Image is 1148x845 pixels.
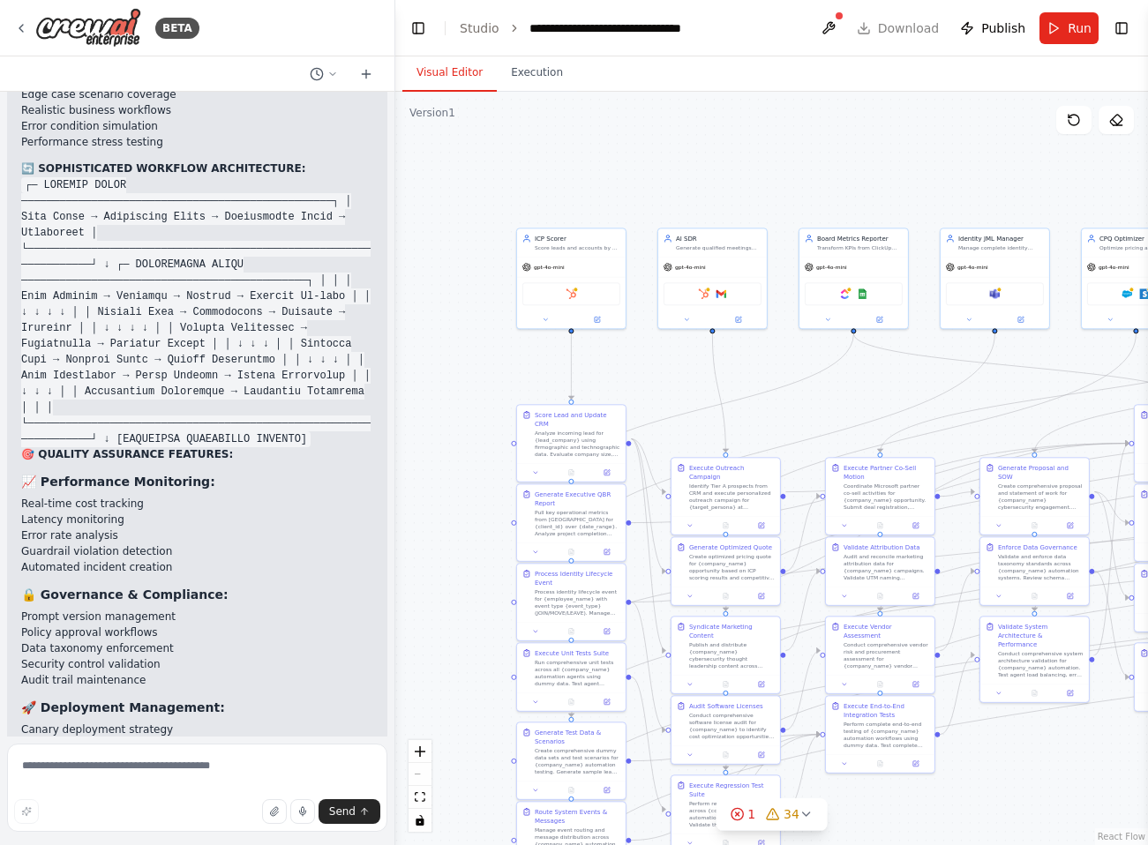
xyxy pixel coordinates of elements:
button: Open in side panel [592,547,622,557]
img: HubSpot [698,288,709,299]
span: 34 [784,805,799,823]
li: Prompt version management [21,609,373,624]
button: Publish [953,12,1032,44]
g: Edge from d96dadde-ce1f-47aa-bceb-8ff6a3ff8408 to 4b705dd3-aaf2-4348-8dd8-e1f9e5bca2de [1094,488,1129,527]
div: Coordinate Microsoft partner co-sell activities for {company_name} opportunity. Submit deal regis... [844,482,929,511]
button: No output available [1016,688,1053,699]
div: Execute End-to-End Integration TestsPerform complete end-to-end testing of {company_name} automat... [825,695,935,774]
button: Open in side panel [1055,591,1085,602]
div: Generate Optimized QuoteCreate optimized pricing quote for {company_name} opportunity based on IC... [671,536,781,606]
div: Execute Vendor AssessmentConduct comprehensive vendor risk and procurement assessment for {compan... [825,616,935,694]
div: Syndicate Marketing Content [689,622,775,639]
code: ┌─ LOREMIP DOLOR ─────────────────────────────────────────────────┐ │ Sita Conse → Adipiscing Eli... [21,177,371,447]
div: Create comprehensive proposal and statement of work for {company_name} cybersecurity engagement. ... [998,482,1084,511]
button: Switch to previous chat [303,64,345,85]
div: Validate Attribution DataAudit and reconcile marketing attribution data for {company_name} campai... [825,536,935,606]
div: Process Identity Lifecycle EventProcess identity lifecycle event for {employee_name} with event t... [516,563,627,641]
button: Visual Editor [402,55,497,92]
g: Edge from 2047a3ff-a54f-4d24-9eb5-a5168eaee832 to f1c92f54-0288-4975-be4e-644f9c2b9960 [940,651,974,739]
div: Generate Executive QBR ReportPull key operational metrics from [GEOGRAPHIC_DATA] for {client_id} ... [516,483,627,562]
li: Real-time cost tracking [21,496,373,512]
button: Execution [497,55,577,92]
button: Open in side panel [854,314,904,325]
li: Automated incident creation [21,559,373,575]
li: Policy approval workflows [21,624,373,640]
div: Conduct comprehensive vendor risk and procurement assessment for {company_name} vendor partnershi... [844,641,929,669]
button: No output available [861,520,898,531]
g: Edge from e95c444e-7adb-4c47-b053-17ce4a4c8ec6 to 5ead21a5-0556-48d6-bf53-bbded55cdd60 [631,673,665,814]
button: No output available [552,697,589,707]
button: Click to speak your automation idea [290,799,315,824]
div: ICP Scorer [535,234,620,243]
button: Send [319,799,380,824]
div: Perform complete end-to-end testing of {company_name} automation workflows using dummy data. Test... [844,721,929,749]
div: Board Metrics Reporter [817,234,903,243]
button: No output available [552,467,589,478]
button: Open in side panel [1055,520,1085,531]
span: Send [329,804,356,819]
button: Open in side panel [1055,688,1085,699]
div: AI SDRGenerate qualified meetings from ICP accounts via multi-channel outreach for {company_name}... [657,228,768,329]
button: Open in side panel [592,626,622,637]
button: Open in side panel [901,520,931,531]
button: No output available [552,547,589,557]
g: Edge from bb809e1a-be49-46e3-b294-c00a35af5b53 to f1fe9afe-6dff-4641-9f00-3fade7680922 [566,333,999,558]
strong: 🎯 QUALITY ASSURANCE FEATURES: [21,448,233,460]
div: Identity JML ManagerManage complete identity lifecycle for {company_name} including Join/Move/Lea... [940,228,1050,329]
button: Open in side panel [747,679,777,690]
button: Run [1039,12,1099,44]
button: Open in side panel [592,467,622,478]
div: React Flow controls [409,740,431,832]
div: Identify Tier A prospects from CRM and execute personalized outreach campaign for {target_persona... [689,482,775,511]
g: Edge from d129042a-5f5b-4fca-bca9-41385ad6b83b to a4ee8b3b-b777-4ad3-9808-64bf25176b0d [566,333,858,479]
button: zoom in [409,740,431,763]
g: Edge from f44a2429-c635-4e3c-9891-08eb2c4ef317 to 7efb711e-b210-4a2c-b05d-3ace3ebdcce3 [785,647,820,735]
div: Generate Proposal and SOWCreate comprehensive proposal and statement of work for {company_name} c... [979,457,1090,535]
button: No output available [552,785,589,796]
button: toggle interactivity [409,809,431,832]
div: Execute Vendor Assessment [844,622,929,639]
li: Performance stress testing [21,134,373,150]
div: ICP ScorerScore leads and accounts by fit using firmographics/technographics and historic win sig... [516,228,627,329]
div: Execute Partner Co-Sell MotionCoordinate Microsoft partner co-sell activities for {company_name} ... [825,457,935,535]
button: Open in side panel [995,314,1046,325]
div: Route System Events & Messages [535,807,620,825]
g: Edge from f1fe9afe-6dff-4641-9f00-3fade7680922 to f44a2429-c635-4e3c-9891-08eb2c4ef317 [631,598,665,735]
button: No output available [707,679,744,690]
div: Syndicate Marketing ContentPublish and distribute {company_name} cybersecurity thought leadership... [671,616,781,694]
span: Run [1068,19,1092,37]
button: Open in side panel [901,679,931,690]
div: Score Lead and Update CRMAnalyze incoming lead for {lead_company} using firmographic and technogr... [516,404,627,482]
button: Improve this prompt [14,799,39,824]
div: Process Identity Lifecycle Event [535,569,620,587]
img: Logo [35,8,141,48]
button: Start a new chat [352,64,380,85]
div: Execute Regression Test Suite [689,781,775,798]
button: No output available [861,679,898,690]
button: Hide left sidebar [406,16,431,41]
button: Open in side panel [901,759,931,769]
div: Process identity lifecycle event for {employee_name} with event type {event_type} (JOIN/MOVE/LEAV... [535,588,620,617]
button: No output available [861,591,898,602]
span: gpt-4o-mini [534,264,565,271]
button: Open in side panel [747,750,777,760]
g: Edge from 5786b48e-dad9-4b12-84a2-551625b34323 to 1fecae6b-8d91-4265-8a6f-bab89a52f229 [566,333,575,400]
div: Create comprehensive dummy data sets and test scenarios for {company_name} automation testing. Ge... [535,747,620,775]
div: Generate Executive QBR Report [535,490,620,507]
strong: 🚀 Deployment Management: [21,700,225,714]
button: fit view [409,786,431,809]
div: Validate System Architecture & PerformanceConduct comprehensive system architecture validation fo... [979,616,1090,703]
a: Studio [460,21,499,35]
button: Upload files [262,799,287,824]
span: gpt-4o-mini [957,264,988,271]
div: Pull key operational metrics from [GEOGRAPHIC_DATA] for {client_id} over {date_range}. Analyze pr... [535,509,620,537]
div: Manage complete identity lifecycle for {company_name} including Join/Move/Leave processes. Provis... [958,244,1044,251]
div: Run comprehensive unit tests across all {company_name} automation agents using dummy data. Test a... [535,659,620,687]
button: No output available [707,520,744,531]
li: Security control validation [21,656,373,672]
g: Edge from f1c92f54-0288-4975-be4e-644f9c2b9960 to 0350e3bd-aed2-4c0f-9792-b8188de7f144 [1094,439,1129,660]
a: React Flow attribution [1098,832,1145,841]
li: Error rate analysis [21,527,373,543]
div: Validate Attribution Data [844,542,920,551]
button: Open in side panel [747,591,777,602]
